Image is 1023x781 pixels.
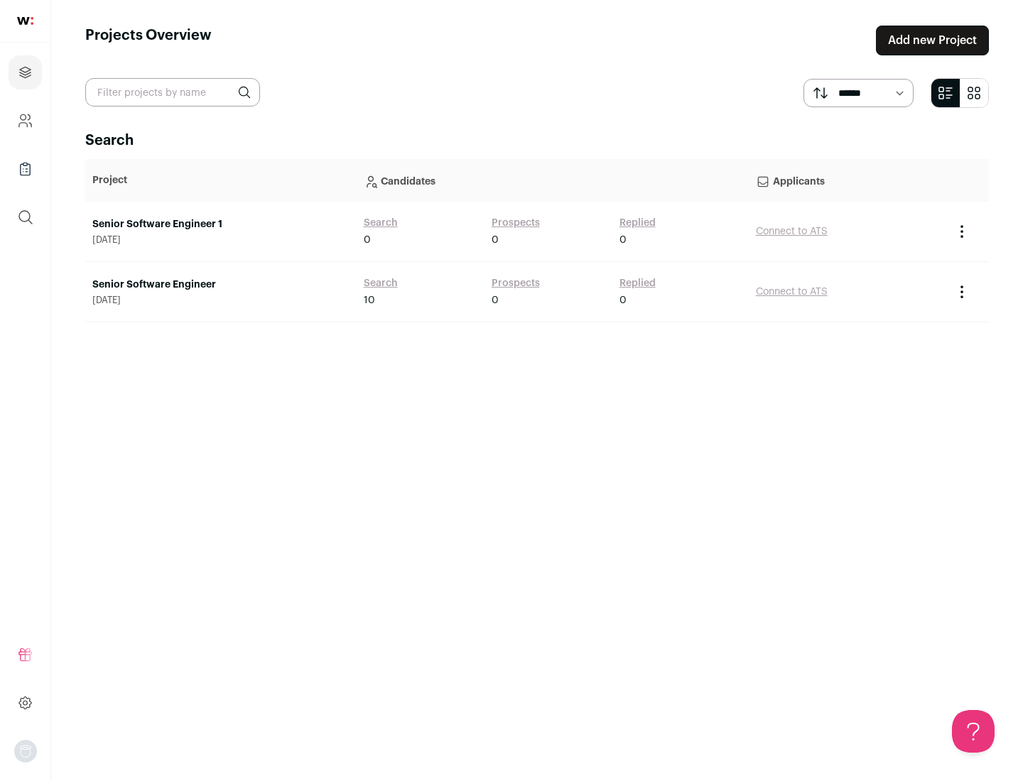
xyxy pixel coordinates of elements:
img: wellfound-shorthand-0d5821cbd27db2630d0214b213865d53afaa358527fdda9d0ea32b1df1b89c2c.svg [17,17,33,25]
img: nopic.png [14,740,37,763]
p: Candidates [364,166,742,195]
a: Replied [619,216,656,230]
iframe: Help Scout Beacon - Open [952,710,995,753]
a: Prospects [492,276,540,290]
span: 0 [619,293,627,307]
h2: Search [85,131,989,151]
h1: Projects Overview [85,26,212,55]
button: Project Actions [953,283,970,300]
button: Open dropdown [14,740,37,763]
span: 0 [492,293,499,307]
a: Replied [619,276,656,290]
p: Project [92,173,350,187]
span: 10 [364,293,375,307]
a: Company Lists [9,152,42,186]
a: Senior Software Engineer [92,278,350,292]
a: Connect to ATS [756,226,828,236]
span: 0 [619,233,627,247]
p: Applicants [756,166,939,195]
a: Company and ATS Settings [9,104,42,138]
span: [DATE] [92,295,350,306]
a: Connect to ATS [756,287,828,297]
a: Search [364,216,398,230]
span: [DATE] [92,234,350,246]
a: Prospects [492,216,540,230]
a: Senior Software Engineer 1 [92,217,350,231]
input: Filter projects by name [85,78,260,106]
a: Projects [9,55,42,89]
a: Add new Project [876,26,989,55]
span: 0 [492,233,499,247]
button: Project Actions [953,223,970,240]
a: Search [364,276,398,290]
span: 0 [364,233,371,247]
